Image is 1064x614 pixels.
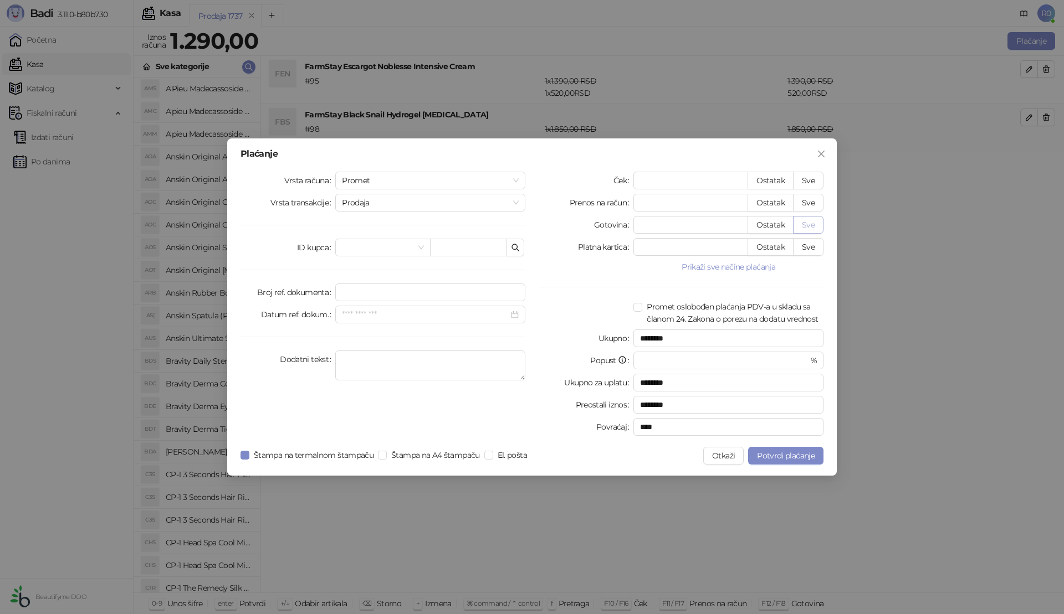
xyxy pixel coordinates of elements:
[335,283,525,301] input: Broj ref. dokumenta
[590,352,633,369] label: Popust
[598,329,634,347] label: Ukupno
[703,447,744,465] button: Otkaži
[817,149,826,158] span: close
[261,306,336,323] label: Datum ref. dokum.
[493,449,531,461] span: El. pošta
[757,451,815,461] span: Potvrdi plaćanje
[342,172,519,189] span: Promet
[748,172,794,189] button: Ostatak
[748,238,794,256] button: Ostatak
[793,194,823,211] button: Sve
[793,172,823,189] button: Sve
[576,396,634,414] label: Preostali iznos
[342,308,509,321] input: Datum ref. dokum.
[249,449,378,461] span: Štampa na termalnom štampaču
[642,301,823,325] span: Promet oslobođen plaćanja PDV-a u skladu sa članom 24. Zakona o porezu na dodatu vrednost
[748,194,794,211] button: Ostatak
[812,149,830,158] span: Zatvori
[297,239,335,256] label: ID kupca
[257,283,335,301] label: Broj ref. dokumenta
[578,238,633,256] label: Platna kartica
[241,149,823,158] div: Plaćanje
[613,172,633,189] label: Ček
[748,447,823,465] button: Potvrdi plaćanje
[387,449,484,461] span: Štampa na A4 štampaču
[594,216,633,234] label: Gotovina
[640,352,808,369] input: Popust
[596,418,633,436] label: Povraćaj
[342,194,519,211] span: Prodaja
[335,350,525,380] textarea: Dodatni tekst
[284,172,336,189] label: Vrsta računa
[280,350,335,368] label: Dodatni tekst
[793,216,823,234] button: Sve
[633,260,823,274] button: Prikaži sve načine plaćanja
[564,374,633,391] label: Ukupno za uplatu
[793,238,823,256] button: Sve
[570,194,634,211] label: Prenos na račun
[812,145,830,163] button: Close
[270,194,336,211] label: Vrsta transakcije
[748,216,794,234] button: Ostatak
